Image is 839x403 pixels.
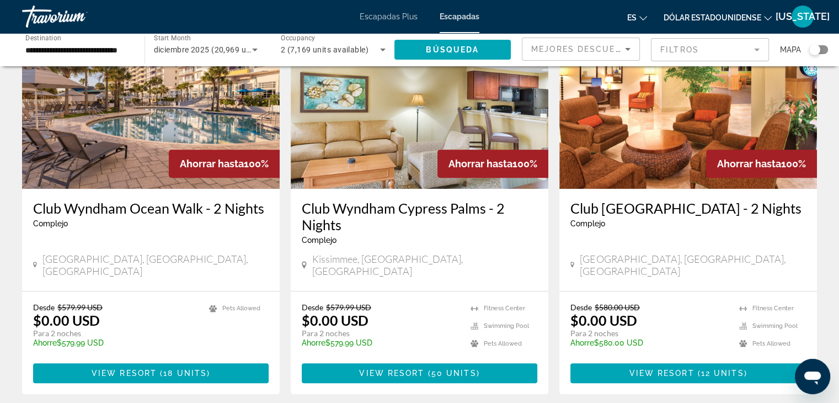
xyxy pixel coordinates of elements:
[33,303,55,312] span: Desde
[570,303,592,312] span: Desde
[281,45,368,54] span: 2 (7,169 units available)
[22,2,132,31] a: Travorium
[302,303,323,312] span: Desde
[752,305,794,312] span: Fitness Center
[154,45,297,54] span: diciembre 2025 (20,969 units available)
[22,12,280,189] img: 5998O01X.jpg
[717,158,781,169] span: Ahorrar hasta
[627,13,637,22] font: es
[169,150,280,178] div: 100%
[664,13,761,22] font: Dólar estadounidense
[302,328,459,338] p: Para 2 noches
[788,5,817,28] button: Menú de usuario
[531,45,642,54] span: Mejores descuentos
[484,305,525,312] span: Fitness Center
[706,150,817,178] div: 100%
[291,12,548,189] img: 3995I01X.jpg
[33,328,198,338] p: Para 2 noches
[157,369,210,378] span: ( )
[795,359,830,394] iframe: Botón para iniciar la ventana de mensajería
[33,312,100,328] p: $0.00 USD
[57,303,103,312] span: $579.99 USD
[33,338,198,347] p: $579.99 USD
[570,312,637,328] p: $0.00 USD
[326,303,371,312] span: $579.99 USD
[33,363,269,383] button: View Resort(18 units)
[651,38,769,62] button: Filter
[570,219,605,228] span: Complejo
[752,322,798,330] span: Swimming Pool
[25,34,61,41] span: Destination
[180,158,244,169] span: Ahorrar hasta
[431,369,477,378] span: 50 units
[440,12,479,21] a: Escapadas
[752,340,790,347] span: Pets Allowed
[222,305,260,312] span: Pets Allowed
[437,150,548,178] div: 100%
[570,200,806,216] a: Club [GEOGRAPHIC_DATA] - 2 Nights
[664,9,772,25] button: Cambiar moneda
[570,338,728,347] p: $580.00 USD
[312,253,537,277] span: Kissimmee, [GEOGRAPHIC_DATA], [GEOGRAPHIC_DATA]
[33,219,68,228] span: Complejo
[360,12,418,21] a: Escapadas Plus
[302,363,537,383] button: View Resort(50 units)
[163,369,207,378] span: 18 units
[776,10,830,22] font: [US_STATE]
[154,34,191,42] span: Start Month
[281,34,316,42] span: Occupancy
[302,338,325,347] span: Ahorre
[42,253,269,277] span: [GEOGRAPHIC_DATA], [GEOGRAPHIC_DATA], [GEOGRAPHIC_DATA]
[424,369,479,378] span: ( )
[394,40,511,60] button: Búsqueda
[570,338,594,347] span: Ahorre
[580,253,806,277] span: [GEOGRAPHIC_DATA], [GEOGRAPHIC_DATA], [GEOGRAPHIC_DATA]
[302,338,459,347] p: $579.99 USD
[570,328,728,338] p: Para 2 noches
[426,45,479,54] span: Búsqueda
[627,9,647,25] button: Cambiar idioma
[484,322,529,330] span: Swimming Pool
[33,200,269,216] a: Club Wyndham Ocean Walk - 2 Nights
[780,42,801,57] span: Mapa
[302,312,368,328] p: $0.00 USD
[302,236,336,245] span: Complejo
[92,369,157,378] span: View Resort
[694,369,747,378] span: ( )
[595,303,640,312] span: $580.00 USD
[448,158,512,169] span: Ahorrar hasta
[570,363,806,383] button: View Resort(12 units)
[33,338,57,347] span: Ahorre
[359,369,424,378] span: View Resort
[484,340,522,347] span: Pets Allowed
[701,369,744,378] span: 12 units
[559,12,817,189] img: A659O01X.jpg
[531,43,630,56] mat-select: Sort by
[629,369,694,378] span: View Resort
[302,200,537,233] a: Club Wyndham Cypress Palms - 2 Nights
